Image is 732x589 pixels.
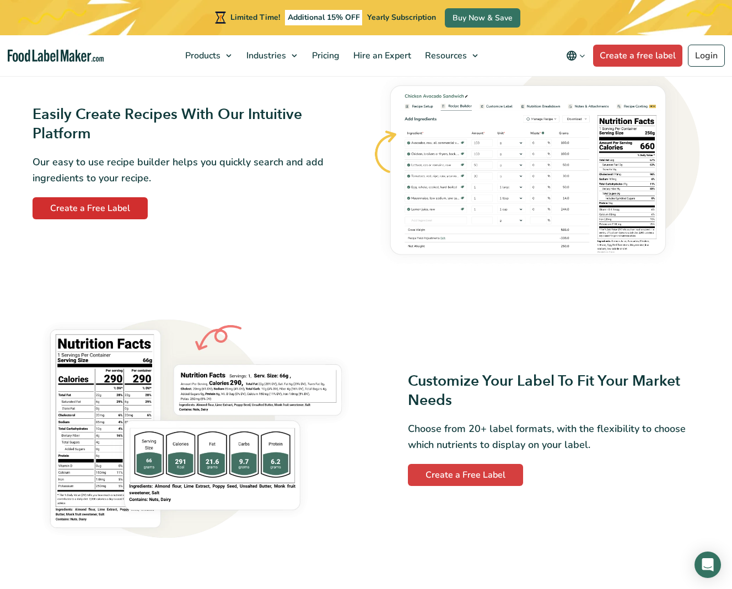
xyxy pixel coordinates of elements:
[33,105,324,143] h3: Easily Create Recipes With Our Intuitive Platform
[593,45,682,67] a: Create a free label
[309,50,341,62] span: Pricing
[33,197,148,219] a: Create a Free Label
[408,464,523,486] a: Create a Free Label
[240,35,303,76] a: Industries
[408,372,699,410] h3: Customize Your Label To Fit Your Market Needs
[695,552,721,578] div: Open Intercom Messenger
[179,35,237,76] a: Products
[305,35,344,76] a: Pricing
[422,50,468,62] span: Resources
[243,50,287,62] span: Industries
[688,45,725,67] a: Login
[8,50,104,62] a: Food Label Maker homepage
[558,45,593,67] button: Change language
[350,50,412,62] span: Hire an Expert
[285,10,363,25] span: Additional 15% OFF
[418,35,483,76] a: Resources
[445,8,520,28] a: Buy Now & Save
[347,35,416,76] a: Hire an Expert
[230,12,280,23] span: Limited Time!
[33,154,324,186] p: Our easy to use recipe builder helps you quickly search and add ingredients to your recipe.
[408,421,699,453] p: Choose from 20+ label formats, with the flexibility to choose which nutrients to display on your ...
[367,12,436,23] span: Yearly Subscription
[182,50,222,62] span: Products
